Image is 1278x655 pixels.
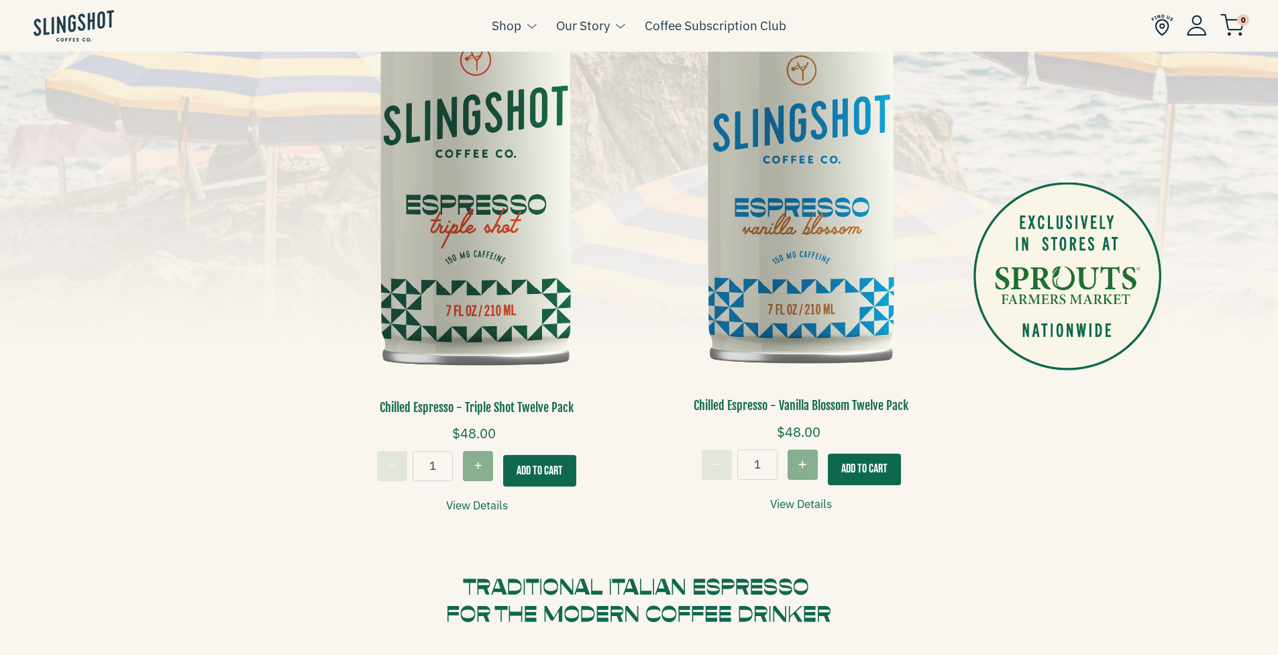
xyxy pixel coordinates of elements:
[447,578,831,622] img: traditional.svg__PID:2464ae41-3047-4ba2-9c93-a7620afc7e26
[973,183,1161,370] img: sprouts.png__PID:88e3b6b0-1573-45e7-85ce-9606921f4b90
[649,421,954,450] div: $48.00
[413,451,453,481] input: quantity
[325,423,629,451] div: $48.00
[1237,14,1249,26] span: 0
[737,450,778,480] input: quantity
[492,15,521,36] a: Shop
[325,399,629,416] h3: Chilled Espresso - Triple Shot Twelve Pack
[788,450,818,480] button: Increase quantity for Chilled Espresso - Vanilla Blossom Twelve Pack
[556,15,610,36] a: Our Story
[828,454,901,485] button: Add To Cart
[446,497,508,515] a: View Details
[645,15,786,36] a: Coffee Subscription Club
[649,397,954,414] h3: Chilled Espresso - Vanilla Blossom Twelve Pack
[770,495,832,513] a: View Details
[1220,14,1244,36] img: cart
[1187,15,1207,36] img: Account
[503,455,576,487] button: Add To Cart
[463,451,493,481] button: Increase quantity for Chilled Espresso - Triple Shot Twelve Pack
[1220,17,1244,34] a: 0
[1151,14,1173,36] img: Find Us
